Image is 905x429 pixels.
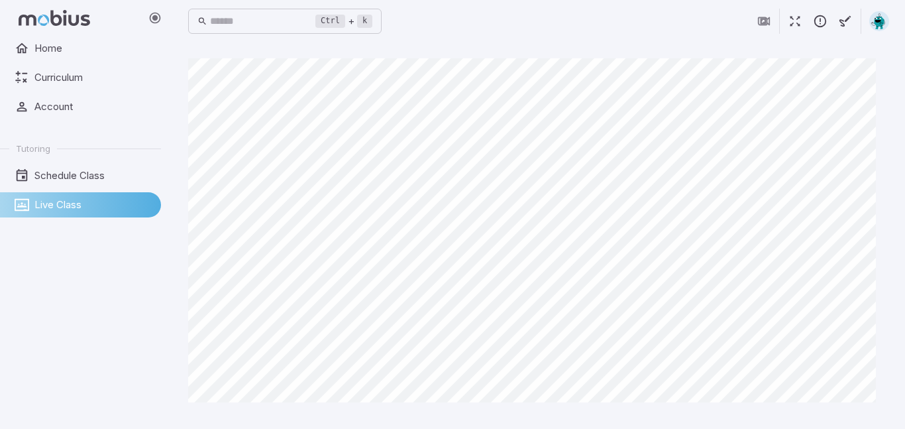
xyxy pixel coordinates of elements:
kbd: Ctrl [315,15,345,28]
button: Fullscreen Game [782,9,808,34]
button: Start Drawing on Questions [833,9,858,34]
div: + [315,13,372,29]
span: Home [34,41,152,56]
span: Account [34,99,152,114]
kbd: k [357,15,372,28]
span: Schedule Class [34,168,152,183]
img: octagon.svg [869,11,889,31]
button: Report an Issue [808,9,833,34]
span: Curriculum [34,70,152,85]
span: Live Class [34,198,152,212]
button: Join in Zoom Client [751,9,776,34]
span: Tutoring [16,143,50,154]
